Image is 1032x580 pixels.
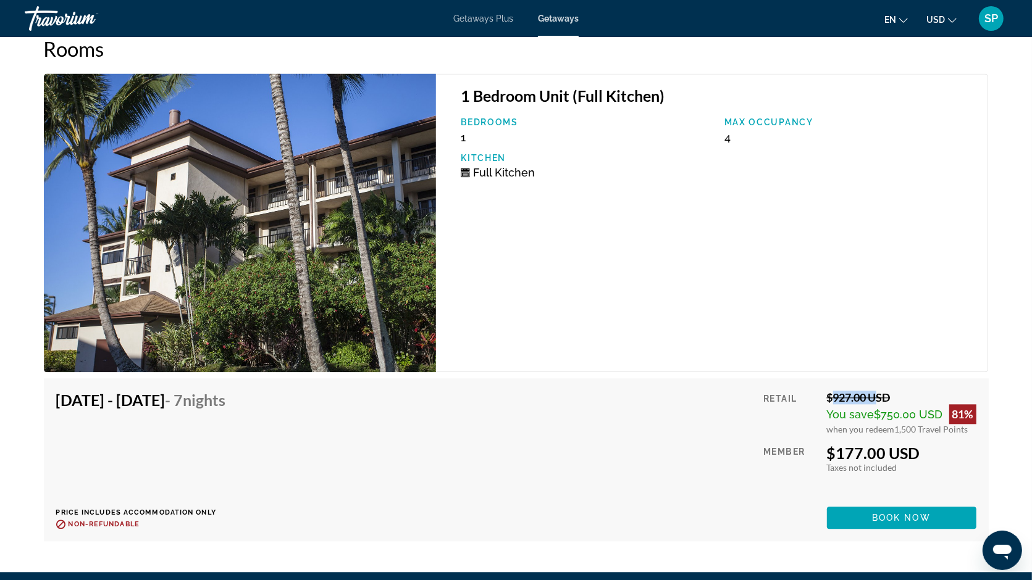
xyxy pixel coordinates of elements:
[983,531,1022,570] iframe: Button to launch messaging window
[884,10,908,28] button: Change language
[875,408,943,421] span: $750.00 USD
[44,36,989,61] h2: Rooms
[56,508,235,516] p: Price includes accommodation only
[884,15,896,25] span: en
[949,404,976,424] div: 81%
[473,166,535,179] span: Full Kitchen
[166,391,226,409] span: - 7
[25,2,148,35] a: Travorium
[827,408,875,421] span: You save
[183,391,226,409] span: Nights
[895,424,968,434] span: 1,500 Travel Points
[872,513,931,523] span: Book now
[984,12,998,25] span: SP
[56,391,226,409] h4: [DATE] - [DATE]
[975,6,1007,31] button: User Menu
[461,86,975,105] h3: 1 Bedroom Unit (Full Kitchen)
[827,424,895,434] span: when you redeem
[827,391,976,404] div: $927.00 USD
[453,14,513,23] a: Getaways Plus
[461,131,466,144] span: 1
[724,117,976,127] p: Max Occupancy
[44,73,437,372] img: Lawai Beach Resort
[69,520,140,528] span: Non-refundable
[926,10,957,28] button: Change currency
[763,391,817,434] div: Retail
[827,462,897,473] span: Taxes not included
[724,131,731,144] span: 4
[538,14,579,23] a: Getaways
[926,15,945,25] span: USD
[461,153,712,163] p: Kitchen
[763,444,817,497] div: Member
[827,507,976,529] button: Book now
[827,444,976,462] div: $177.00 USD
[461,117,712,127] p: Bedrooms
